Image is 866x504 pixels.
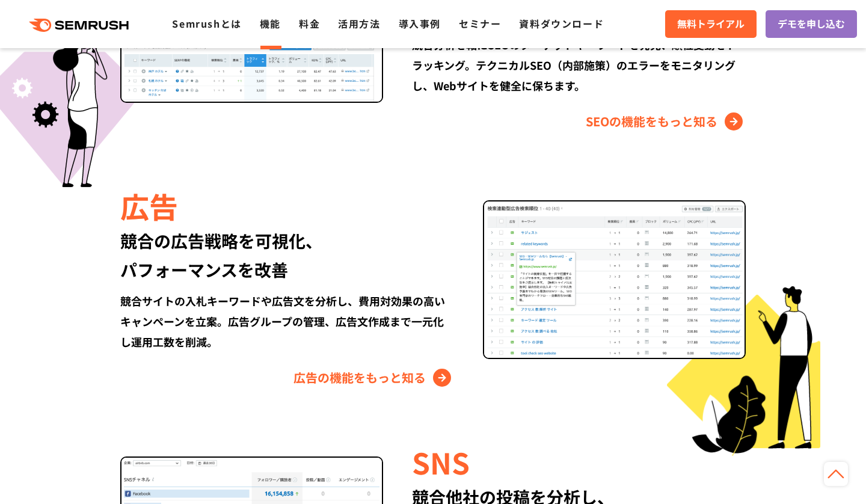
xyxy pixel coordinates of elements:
span: 無料トライアル [677,16,745,32]
div: 競合分析を軸にSEOのターゲットキーワードを発見、順位変動をトラッキング。テクニカルSEO（内部施策）のエラーをモニタリングし、Webサイトを健全に保ちます。 [412,34,746,96]
a: SEOの機能をもっと知る [586,112,746,131]
div: 競合サイトの入札キーワードや広告文を分析し、費用対効果の高いキャンペーンを立案。広告グループの管理、広告文作成まで一元化し運用工数を削減。 [120,290,454,352]
div: 広告 [120,185,454,226]
div: SNS [412,441,746,482]
span: デモを申し込む [778,16,845,32]
a: 機能 [260,16,281,31]
a: 導入事例 [399,16,441,31]
a: 広告の機能をもっと知る [293,368,454,387]
a: セミナー [459,16,501,31]
div: 競合の広告戦略を可視化、 パフォーマンスを改善 [120,226,454,284]
a: 活用方法 [338,16,380,31]
a: 料金 [299,16,320,31]
a: デモを申し込む [766,10,857,38]
a: Semrushとは [172,16,241,31]
a: 資料ダウンロード [519,16,604,31]
a: 無料トライアル [665,10,757,38]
